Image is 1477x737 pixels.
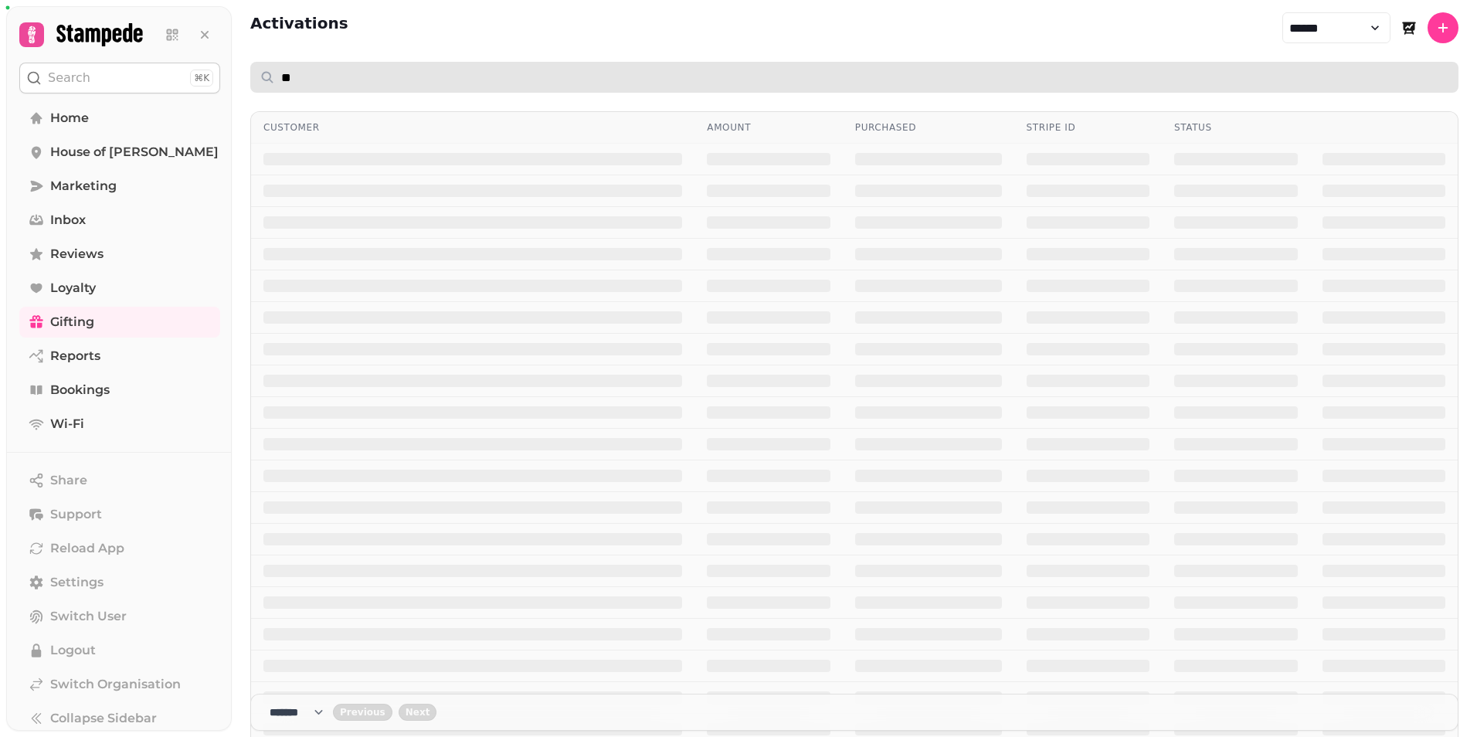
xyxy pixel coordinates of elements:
[50,177,117,195] span: Marketing
[190,70,213,87] div: ⌘K
[250,694,1458,731] nav: Pagination
[19,567,220,598] a: Settings
[1027,121,1149,134] div: Stripe ID
[50,313,94,331] span: Gifting
[263,121,682,134] div: Customer
[19,307,220,338] a: Gifting
[50,245,104,263] span: Reviews
[19,103,220,134] a: Home
[19,375,220,406] a: Bookings
[50,607,127,626] span: Switch User
[50,415,84,433] span: Wi-Fi
[19,239,220,270] a: Reviews
[340,708,385,717] span: Previous
[19,499,220,530] button: Support
[19,635,220,666] button: Logout
[19,703,220,734] button: Collapse Sidebar
[50,143,219,161] span: House of [PERSON_NAME]
[250,12,348,43] h2: Activations
[19,409,220,440] a: Wi-Fi
[333,704,392,721] button: back
[19,63,220,93] button: Search⌘K
[50,641,96,660] span: Logout
[48,69,90,87] p: Search
[50,471,87,490] span: Share
[50,347,100,365] span: Reports
[855,121,1002,134] div: Purchased
[19,273,220,304] a: Loyalty
[707,121,830,134] div: Amount
[19,171,220,202] a: Marketing
[19,341,220,372] a: Reports
[50,539,124,558] span: Reload App
[19,465,220,496] button: Share
[19,205,220,236] a: Inbox
[50,505,102,524] span: Support
[406,708,430,717] span: Next
[50,109,89,127] span: Home
[19,669,220,700] a: Switch Organisation
[1174,121,1297,134] div: Status
[19,601,220,632] button: Switch User
[50,675,181,694] span: Switch Organisation
[50,709,157,728] span: Collapse Sidebar
[50,279,96,297] span: Loyalty
[19,533,220,564] button: Reload App
[399,704,437,721] button: next
[50,381,110,399] span: Bookings
[19,137,220,168] a: House of [PERSON_NAME]
[50,573,104,592] span: Settings
[50,211,86,229] span: Inbox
